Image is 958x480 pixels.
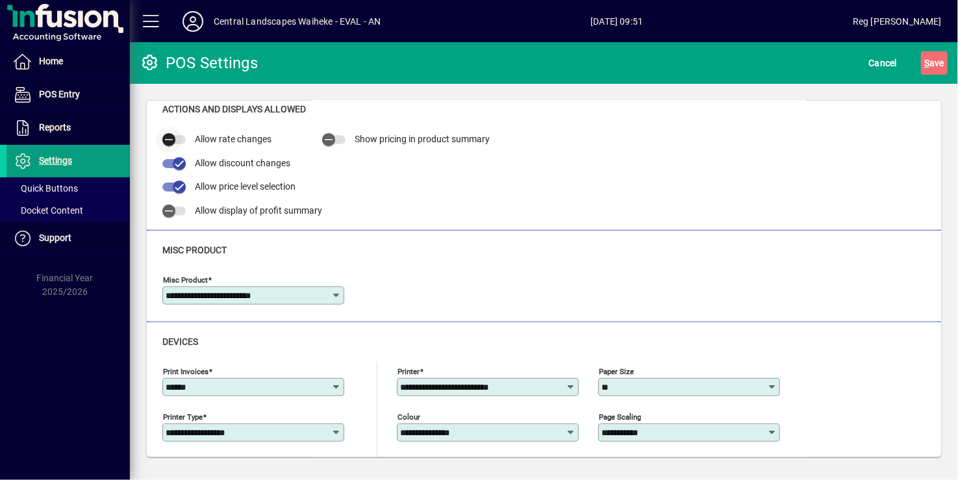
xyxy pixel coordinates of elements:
span: Reports [39,122,71,133]
span: Support [39,233,71,243]
span: Allow rate changes [195,134,271,144]
span: Allow price level selection [195,181,296,192]
span: Devices [162,336,198,347]
span: Cancel [869,53,898,73]
a: Home [6,45,130,78]
span: Allow display of profit summary [195,205,322,216]
a: POS Entry [6,79,130,111]
span: Home [39,56,63,66]
span: S [924,58,929,68]
mat-label: Paper Size [599,367,634,376]
mat-label: Print Invoices [163,367,208,376]
a: Reports [6,112,130,144]
a: Support [6,222,130,255]
span: Quick Buttons [13,183,78,194]
mat-label: Colour [397,412,420,422]
mat-label: Misc Product [163,275,208,284]
mat-label: Page Scaling [599,412,641,422]
div: Central Landscapes Waiheke - EVAL - AN [214,11,381,32]
span: ave [924,53,944,73]
span: Docket Content [13,205,83,216]
span: Actions and Displays Allowed [162,104,306,114]
mat-label: Printer [397,367,420,376]
span: Misc Product [162,245,227,255]
button: Profile [172,10,214,33]
a: Docket Content [6,199,130,221]
div: POS Settings [140,53,258,73]
button: Cancel [866,51,901,75]
span: [DATE] 09:51 [381,11,853,32]
a: Quick Buttons [6,177,130,199]
span: Allow discount changes [195,158,290,168]
span: POS Entry [39,89,80,99]
mat-label: Printer Type [163,412,203,422]
span: Show pricing in product summary [355,134,490,144]
button: Save [921,51,948,75]
div: Reg [PERSON_NAME] [853,11,942,32]
span: Settings [39,155,72,166]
